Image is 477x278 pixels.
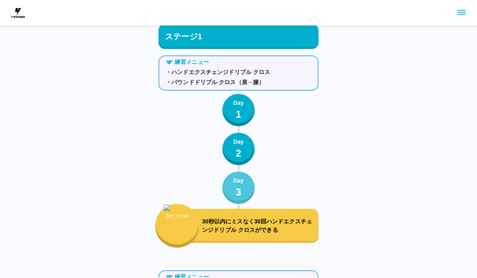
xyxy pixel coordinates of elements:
button: Day3 [222,172,255,204]
p: Day [233,138,244,146]
p: ・ハンドエクスチェンジドリブル クロス [166,68,311,77]
p: 2 [236,146,241,161]
button: sidemenu [455,6,469,20]
button: fire_icon [155,204,199,248]
p: ・パウンドドリブル クロス（肩→膝） [166,79,311,87]
p: Day [233,177,244,185]
p: 練習メニュー [175,58,209,67]
p: Day [233,99,244,108]
p: ステージ1 [165,31,202,43]
p: 3 [236,185,241,200]
p: 1 [236,108,241,122]
button: Day1 [222,94,255,127]
img: fire_icon [164,205,191,238]
button: Day2 [222,133,255,166]
img: dummy [10,5,26,21]
p: 30秒以内にミスなく30回ハンドエクスチェンジドリブル クロスができる [202,218,315,235]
